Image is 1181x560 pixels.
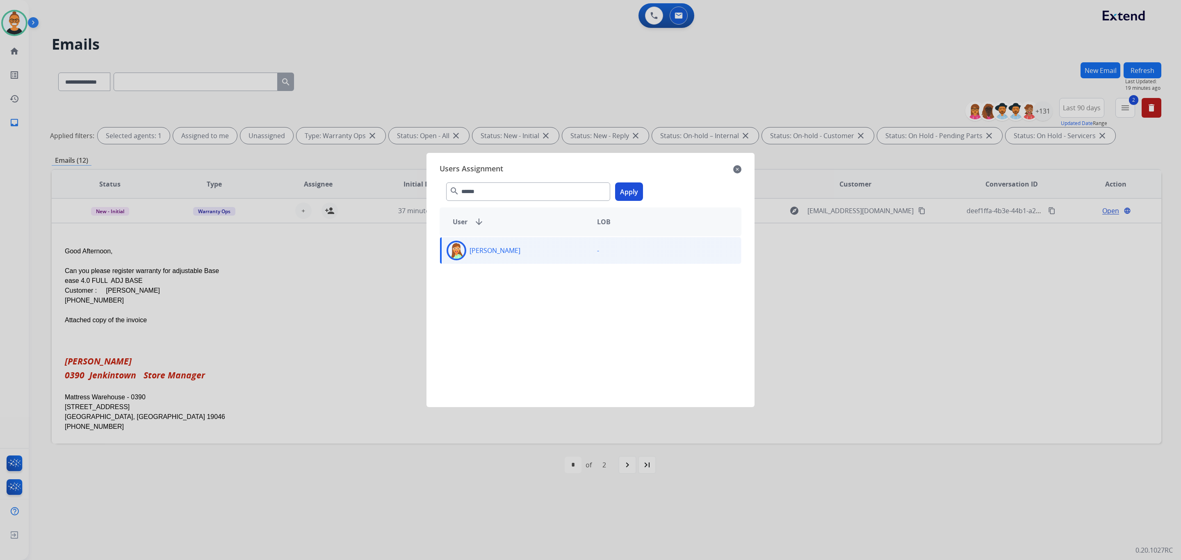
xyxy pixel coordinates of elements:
[449,186,459,196] mat-icon: search
[615,182,643,201] button: Apply
[440,163,503,176] span: Users Assignment
[474,217,484,227] mat-icon: arrow_downward
[597,246,599,255] p: -
[446,217,590,227] div: User
[470,246,520,255] p: [PERSON_NAME]
[733,164,741,174] mat-icon: close
[597,217,611,227] span: LOB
